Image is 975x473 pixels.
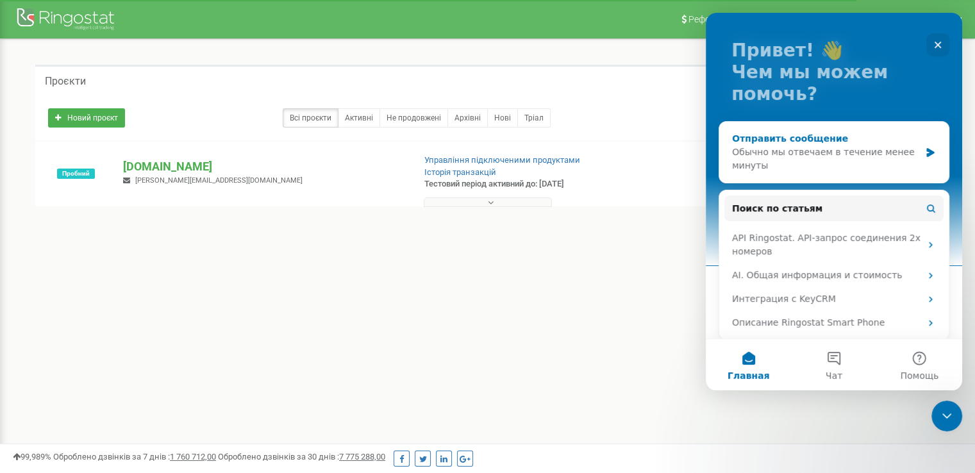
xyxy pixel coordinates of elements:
[339,452,385,461] u: 7 775 288,00
[424,178,629,190] p: Тестовий період активний до: [DATE]
[123,158,403,175] p: [DOMAIN_NAME]
[487,108,518,128] a: Нові
[13,452,51,461] span: 99,989%
[447,108,488,128] a: Архівні
[135,176,303,185] span: [PERSON_NAME][EMAIL_ADDRESS][DOMAIN_NAME]
[706,13,962,390] iframe: Intercom live chat
[218,452,385,461] span: Оброблено дзвінків за 30 днів :
[517,108,551,128] a: Тріал
[424,155,580,165] a: Управління підключеними продуктами
[379,108,448,128] a: Не продовжені
[931,401,962,431] iframe: Intercom live chat
[170,452,216,461] u: 1 760 712,00
[338,108,380,128] a: Активні
[688,14,783,24] span: Реферальна програма
[48,108,125,128] a: Новий проєкт
[283,108,338,128] a: Всі проєкти
[45,76,86,87] h5: Проєкти
[424,167,496,177] a: Історія транзакцій
[53,452,216,461] span: Оброблено дзвінків за 7 днів :
[57,169,95,179] span: Пробний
